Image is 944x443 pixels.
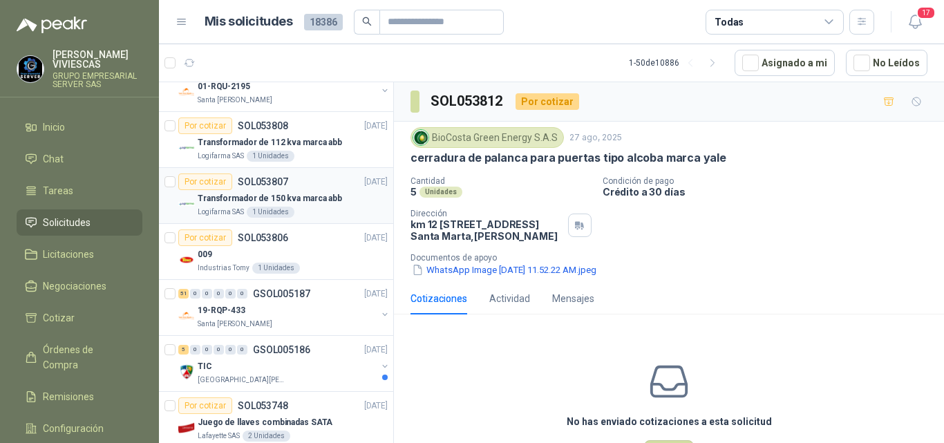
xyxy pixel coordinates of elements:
[17,415,142,442] a: Configuración
[569,131,622,144] p: 27 ago, 2025
[410,127,564,148] div: BioCosta Green Energy S.A.S
[178,229,232,246] div: Por cotizar
[198,360,212,373] p: TIC
[410,151,726,165] p: cerradura de palanca para puertas tipo alcoba marca yale
[17,178,142,204] a: Tareas
[178,117,232,134] div: Por cotizar
[715,15,744,30] div: Todas
[178,173,232,190] div: Por cotizar
[431,91,504,112] h3: SOL053812
[198,263,249,274] p: Industrias Tomy
[238,401,288,411] p: SOL053748
[178,289,189,299] div: 51
[43,120,65,135] span: Inicio
[202,289,212,299] div: 0
[214,345,224,355] div: 0
[53,50,142,69] p: [PERSON_NAME] VIVIESCAS
[225,289,236,299] div: 0
[198,151,244,162] p: Logifarma SAS
[43,310,75,326] span: Cotizar
[552,291,594,306] div: Mensajes
[410,291,467,306] div: Cotizaciones
[43,183,73,198] span: Tareas
[198,207,244,218] p: Logifarma SAS
[17,337,142,378] a: Órdenes de Compra
[178,308,195,324] img: Company Logo
[410,263,598,277] button: WhatsApp Image [DATE] 11.52.22 AM.jpeg
[198,136,342,149] p: Transformador de 112 kva marca abb
[17,56,44,82] img: Company Logo
[247,151,294,162] div: 1 Unidades
[43,389,94,404] span: Remisiones
[17,17,87,33] img: Logo peakr
[178,62,390,106] a: 0 2 0 0 0 0 GSOL005188[DATE] Company Logo01-RQU-2195Santa [PERSON_NAME]
[237,345,247,355] div: 0
[364,176,388,189] p: [DATE]
[198,80,250,93] p: 01-RQU-2195
[198,431,240,442] p: Lafayette SAS
[903,10,927,35] button: 17
[629,52,724,74] div: 1 - 50 de 10886
[362,17,372,26] span: search
[198,304,245,317] p: 19-RQP-433
[419,187,462,198] div: Unidades
[178,364,195,380] img: Company Logo
[159,168,393,224] a: Por cotizarSOL053807[DATE] Company LogoTransformador de 150 kva marca abbLogifarma SAS1 Unidades
[846,50,927,76] button: No Leídos
[253,289,310,299] p: GSOL005187
[253,345,310,355] p: GSOL005186
[17,384,142,410] a: Remisiones
[916,6,936,19] span: 17
[190,345,200,355] div: 0
[364,120,388,133] p: [DATE]
[43,215,91,230] span: Solicitudes
[364,343,388,357] p: [DATE]
[198,416,332,429] p: Juego de llaves combinadas SATA
[205,12,293,32] h1: Mis solicitudes
[43,279,106,294] span: Negociaciones
[202,345,212,355] div: 0
[243,431,290,442] div: 2 Unidades
[198,192,342,205] p: Transformador de 150 kva marca abb
[178,252,195,268] img: Company Logo
[735,50,835,76] button: Asignado a mi
[198,248,212,261] p: 009
[238,121,288,131] p: SOL053808
[364,399,388,413] p: [DATE]
[364,288,388,301] p: [DATE]
[178,196,195,212] img: Company Logo
[178,140,195,156] img: Company Logo
[516,93,579,110] div: Por cotizar
[178,420,195,436] img: Company Logo
[159,112,393,168] a: Por cotizarSOL053808[DATE] Company LogoTransformador de 112 kva marca abbLogifarma SAS1 Unidades
[198,319,272,330] p: Santa [PERSON_NAME]
[410,218,563,242] p: km 12 [STREET_ADDRESS] Santa Marta , [PERSON_NAME]
[304,14,343,30] span: 18386
[410,186,417,198] p: 5
[225,345,236,355] div: 0
[252,263,300,274] div: 1 Unidades
[413,130,428,145] img: Company Logo
[214,289,224,299] div: 0
[17,209,142,236] a: Solicitudes
[247,207,294,218] div: 1 Unidades
[43,151,64,167] span: Chat
[237,289,247,299] div: 0
[17,305,142,331] a: Cotizar
[43,247,94,262] span: Licitaciones
[190,289,200,299] div: 0
[198,95,272,106] p: Santa [PERSON_NAME]
[178,84,195,100] img: Company Logo
[603,176,938,186] p: Condición de pago
[198,375,285,386] p: [GEOGRAPHIC_DATA][PERSON_NAME]
[410,209,563,218] p: Dirección
[43,342,129,373] span: Órdenes de Compra
[17,114,142,140] a: Inicio
[410,176,592,186] p: Cantidad
[178,341,390,386] a: 5 0 0 0 0 0 GSOL005186[DATE] Company LogoTIC[GEOGRAPHIC_DATA][PERSON_NAME]
[53,72,142,88] p: GRUPO EMPRESARIAL SERVER SAS
[17,241,142,267] a: Licitaciones
[178,285,390,330] a: 51 0 0 0 0 0 GSOL005187[DATE] Company Logo19-RQP-433Santa [PERSON_NAME]
[178,345,189,355] div: 5
[43,421,104,436] span: Configuración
